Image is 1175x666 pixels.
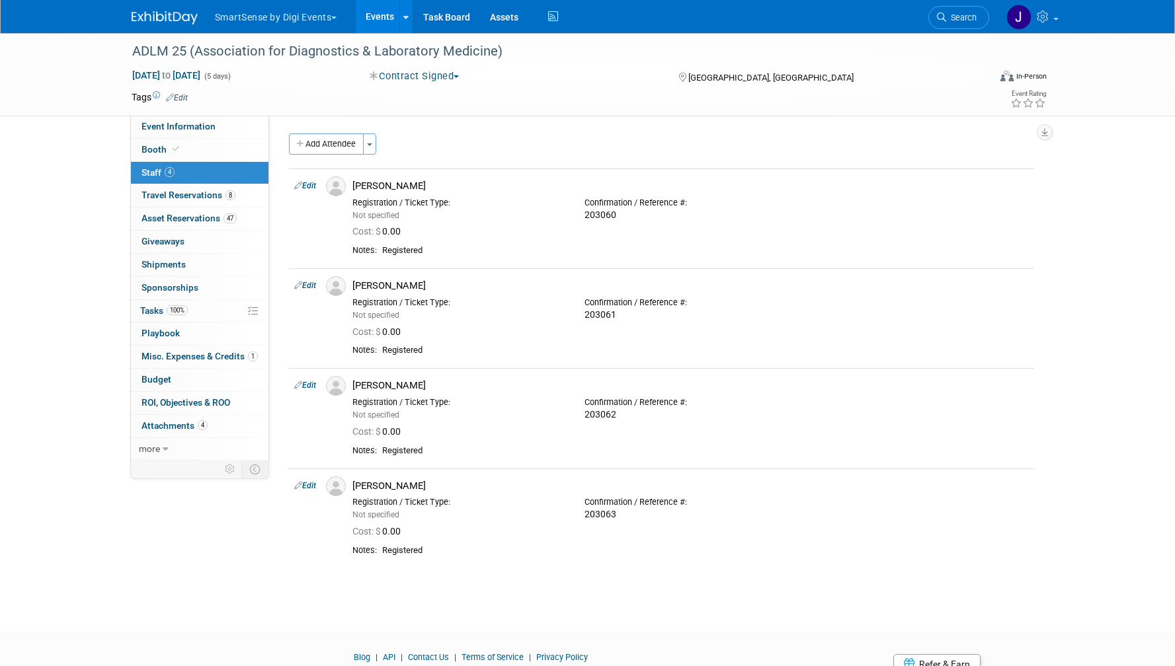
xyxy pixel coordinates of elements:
span: Not specified [352,510,399,519]
div: Event Rating [1010,91,1046,97]
span: Not specified [352,211,399,220]
a: Sponsorships [131,277,268,299]
a: Privacy Policy [536,652,588,662]
span: Sponsorships [142,282,198,293]
span: 4 [198,420,208,430]
span: Cost: $ [352,326,382,337]
span: Asset Reservations [142,213,237,223]
div: 203062 [585,409,797,421]
td: Tags [132,91,188,104]
a: Attachments4 [131,415,268,437]
div: [PERSON_NAME] [352,480,1029,492]
div: [PERSON_NAME] [352,279,1029,292]
img: Associate-Profile-5.png [326,276,346,296]
div: Confirmation / Reference #: [585,397,797,408]
div: In-Person [1016,71,1047,81]
span: Misc. Expenses & Credits [142,351,258,361]
span: Event Information [142,121,216,131]
div: Registration / Ticket Type: [352,297,565,308]
span: 0.00 [352,426,406,437]
span: 1 [248,351,258,361]
a: Contact Us [408,652,449,662]
a: Edit [294,381,316,390]
span: 8 [225,190,235,200]
td: Toggle Event Tabs [241,461,268,478]
div: Notes: [352,445,377,456]
span: Cost: $ [352,526,382,536]
span: [DATE] [DATE] [132,69,201,81]
div: 203061 [585,309,797,321]
img: Associate-Profile-5.png [326,376,346,396]
a: Terms of Service [462,652,524,662]
img: ExhibitDay [132,11,198,24]
div: 203060 [585,209,797,221]
a: Edit [294,281,316,290]
img: Associate-Profile-5.png [326,476,346,496]
div: Confirmation / Reference #: [585,297,797,308]
span: 4 [165,167,175,177]
img: Format-Inperson.png [1000,71,1014,81]
span: Tasks [140,305,188,316]
span: (5 days) [203,72,231,81]
a: Travel Reservations8 [131,184,268,207]
a: Booth [131,139,268,161]
div: Registered [382,445,1029,457]
span: Playbook [142,328,180,338]
div: ADLM 25 (Association for Diagnostics & Laboratory Medicine) [128,40,969,63]
a: Edit [294,181,316,190]
div: Registered [382,545,1029,556]
span: Staff [142,167,175,178]
div: 203063 [585,509,797,521]
span: Not specified [352,410,399,420]
span: Cost: $ [352,226,382,237]
div: Event Format [911,69,1047,89]
a: Misc. Expenses & Credits1 [131,346,268,368]
div: Registration / Ticket Type: [352,397,565,408]
a: Giveaways [131,231,268,253]
div: Registered [382,245,1029,256]
div: Registration / Ticket Type: [352,198,565,208]
span: Cost: $ [352,426,382,437]
span: 0.00 [352,526,406,536]
a: Blog [354,652,370,662]
a: Search [928,6,989,29]
div: Registration / Ticket Type: [352,497,565,507]
span: | [526,652,534,662]
a: Budget [131,369,268,391]
a: more [131,438,268,461]
span: Budget [142,374,171,385]
div: Confirmation / Reference #: [585,497,797,507]
td: Personalize Event Tab Strip [219,461,242,478]
span: Not specified [352,311,399,320]
a: Asset Reservations47 [131,207,268,230]
span: 0.00 [352,326,406,337]
div: [PERSON_NAME] [352,379,1029,392]
a: API [383,652,395,662]
span: to [160,70,173,81]
span: [GEOGRAPHIC_DATA], [GEOGRAPHIC_DATA] [688,73,854,83]
span: Giveaways [142,236,184,246]
span: | [372,652,381,662]
a: Edit [294,481,316,490]
span: more [139,443,160,454]
span: 47 [223,213,237,223]
a: Tasks100% [131,300,268,322]
a: Staff4 [131,162,268,184]
div: Registered [382,345,1029,356]
div: Notes: [352,245,377,256]
div: Confirmation / Reference #: [585,198,797,208]
i: Booth reservation complete [173,145,179,153]
button: Add Attendee [289,133,364,155]
div: Notes: [352,545,377,556]
div: Notes: [352,345,377,355]
a: Event Information [131,116,268,138]
a: ROI, Objectives & ROO [131,392,268,414]
img: Associate-Profile-5.png [326,176,346,196]
span: | [397,652,406,662]
span: Search [946,13,977,22]
span: | [451,652,460,662]
a: Edit [166,93,188,102]
span: Travel Reservations [142,190,235,200]
span: 0.00 [352,226,406,237]
span: ROI, Objectives & ROO [142,397,230,408]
